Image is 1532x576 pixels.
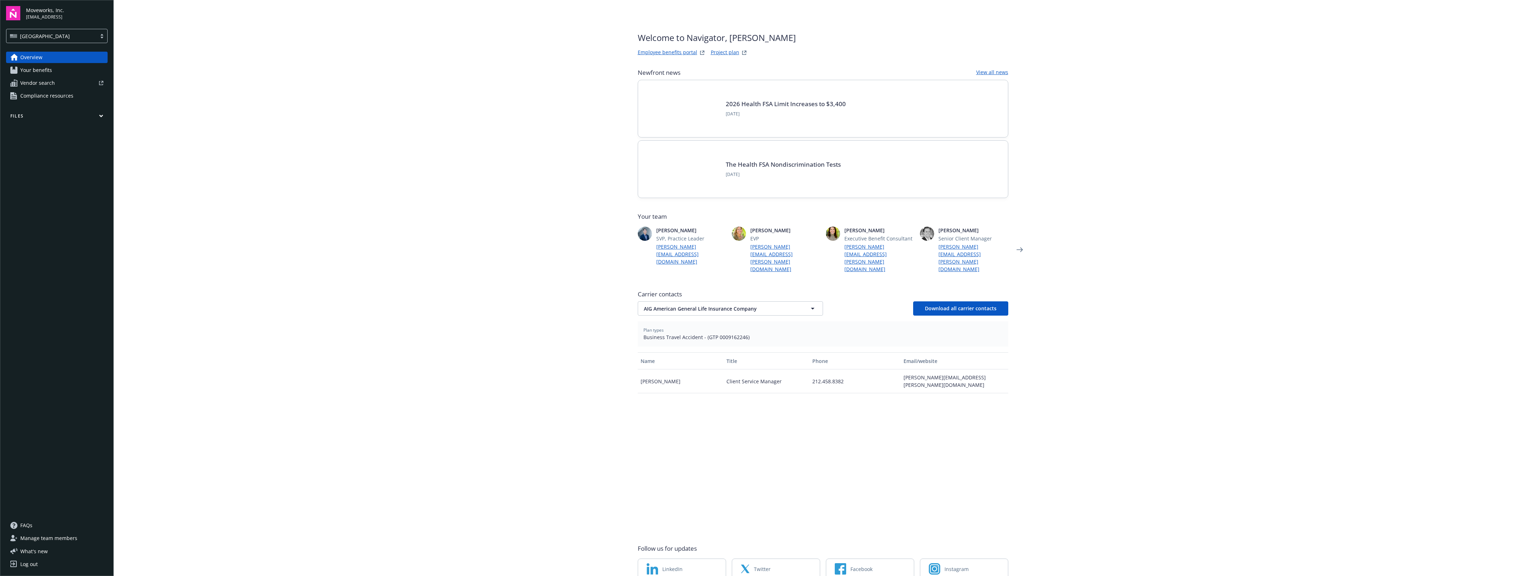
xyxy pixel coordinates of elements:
[944,565,969,573] span: Instagram
[904,357,1005,365] div: Email/website
[901,352,1008,369] button: Email/website
[901,369,1008,393] div: [PERSON_NAME][EMAIL_ADDRESS][PERSON_NAME][DOMAIN_NAME]
[938,227,1008,234] span: [PERSON_NAME]
[844,235,914,242] span: Executive Benefit Consultant
[638,31,796,44] span: Welcome to Navigator , [PERSON_NAME]
[6,52,108,63] a: Overview
[732,227,746,241] img: photo
[638,212,1008,221] span: Your team
[26,6,108,20] button: Moveworks, Inc.[EMAIL_ADDRESS]
[662,565,683,573] span: LinkedIn
[913,301,1008,316] button: Download all carrier contacts
[844,243,914,273] a: [PERSON_NAME][EMAIL_ADDRESS][PERSON_NAME][DOMAIN_NAME]
[750,235,820,242] span: EVP
[638,48,697,57] a: Employee benefits portal
[826,227,840,241] img: photo
[638,544,697,553] span: Follow us for updates
[6,77,108,89] a: Vendor search
[638,301,823,316] button: AIG American General Life Insurance Company
[726,171,841,178] span: [DATE]
[6,113,108,122] button: Files
[638,227,652,241] img: photo
[976,68,1008,77] a: View all news
[26,6,64,14] span: Moveworks, Inc.
[6,533,108,544] a: Manage team members
[656,227,726,234] span: [PERSON_NAME]
[20,520,32,531] span: FAQs
[649,152,717,186] img: Card Image - EB Compliance Insights.png
[1014,244,1025,255] a: Next
[740,48,749,57] a: projectPlanWebsite
[644,305,792,312] span: AIG American General Life Insurance Company
[20,77,55,89] span: Vendor search
[925,305,997,312] span: Download all carrier contacts
[750,243,820,273] a: [PERSON_NAME][EMAIL_ADDRESS][PERSON_NAME][DOMAIN_NAME]
[638,68,680,77] span: Newfront news
[638,290,1008,299] span: Carrier contacts
[638,369,724,393] div: [PERSON_NAME]
[754,565,771,573] span: Twitter
[726,160,841,168] a: The Health FSA Nondiscrimination Tests
[656,235,726,242] span: SVP, Practice Leader
[6,64,108,76] a: Your benefits
[20,90,73,102] span: Compliance resources
[698,48,707,57] a: striveWebsite
[26,14,64,20] span: [EMAIL_ADDRESS]
[938,243,1008,273] a: [PERSON_NAME][EMAIL_ADDRESS][PERSON_NAME][DOMAIN_NAME]
[6,6,20,20] img: navigator-logo.svg
[20,32,70,40] span: [GEOGRAPHIC_DATA]
[920,227,934,241] img: photo
[809,369,901,393] div: 212.458.8382
[641,357,721,365] div: Name
[20,559,38,570] div: Log out
[750,227,820,234] span: [PERSON_NAME]
[643,327,1003,333] span: Plan types
[20,64,52,76] span: Your benefits
[6,90,108,102] a: Compliance resources
[6,548,59,555] button: What's new
[10,32,93,40] span: [GEOGRAPHIC_DATA]
[20,548,48,555] span: What ' s new
[20,52,42,63] span: Overview
[726,111,846,117] span: [DATE]
[726,100,846,108] a: 2026 Health FSA Limit Increases to $3,400
[643,333,1003,341] span: Business Travel Accident - (GTP 0009162246)
[711,48,739,57] a: Project plan
[724,369,809,393] div: Client Service Manager
[6,520,108,531] a: FAQs
[812,357,898,365] div: Phone
[20,533,77,544] span: Manage team members
[656,243,726,265] a: [PERSON_NAME][EMAIL_ADDRESS][DOMAIN_NAME]
[649,92,717,126] img: BLOG-Card Image - Compliance - 2026 Health FSA Limit Increases to $3,400.jpg
[844,227,914,234] span: [PERSON_NAME]
[850,565,873,573] span: Facebook
[938,235,1008,242] span: Senior Client Manager
[726,357,807,365] div: Title
[809,352,901,369] button: Phone
[638,352,724,369] button: Name
[724,352,809,369] button: Title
